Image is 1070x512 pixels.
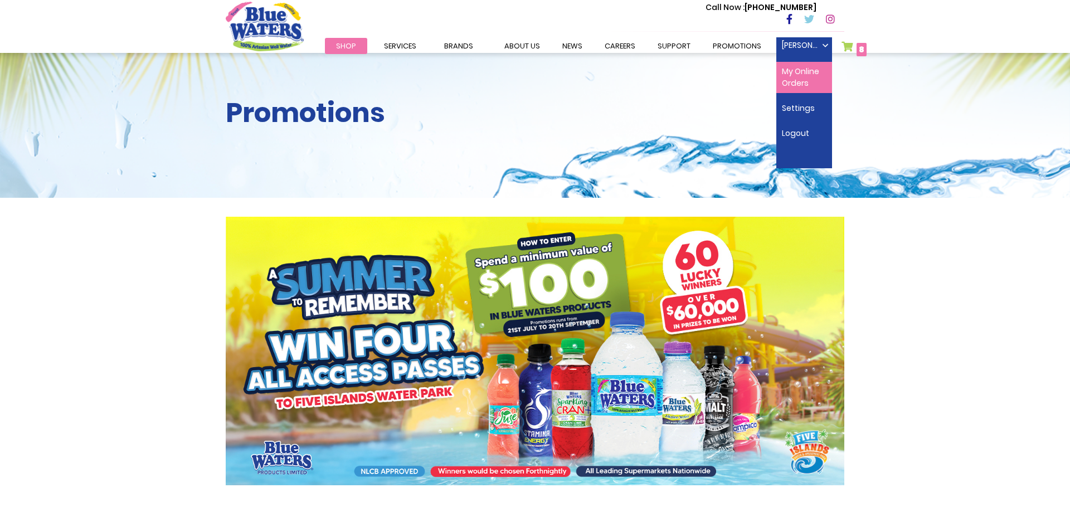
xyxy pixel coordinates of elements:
[336,41,356,51] span: Shop
[444,41,473,51] span: Brands
[842,41,867,57] a: 8
[493,38,551,54] a: about us
[706,2,816,13] p: [PHONE_NUMBER]
[776,62,832,93] a: My Online Orders
[646,38,702,54] a: support
[776,124,832,143] a: Logout
[551,38,594,54] a: News
[776,99,832,118] a: Settings
[594,38,646,54] a: careers
[702,38,772,54] a: Promotions
[706,2,745,13] span: Call Now :
[384,41,416,51] span: Services
[226,97,844,129] h2: Promotions
[226,2,304,51] a: store logo
[776,37,832,54] a: [PERSON_NAME]
[859,44,864,55] span: 8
